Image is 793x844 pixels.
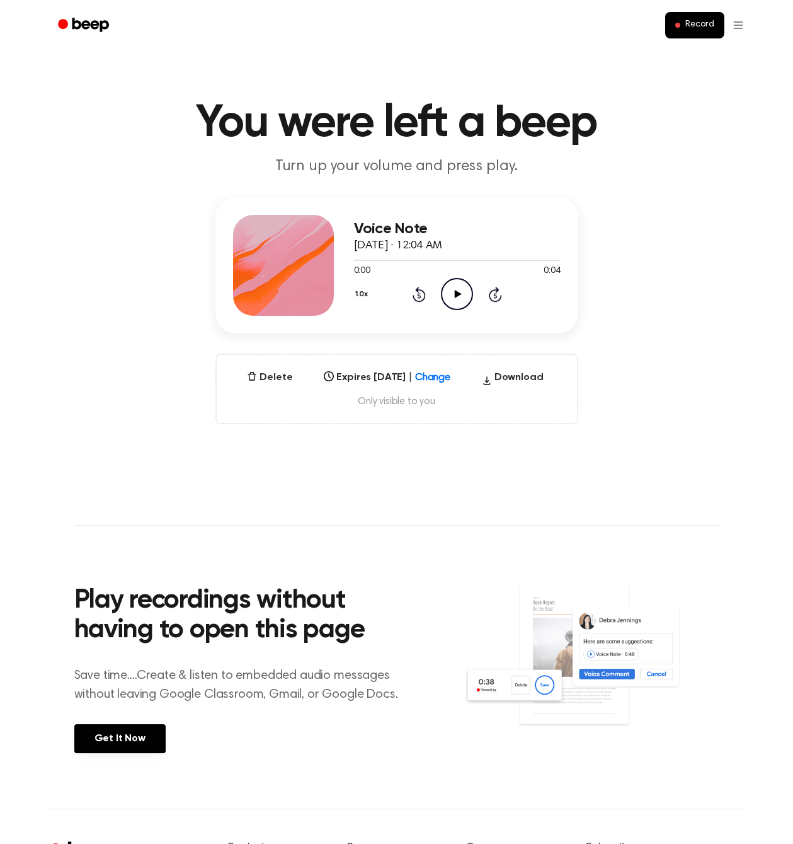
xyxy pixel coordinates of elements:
img: Voice Comments on Docs and Recording Widget [464,582,719,752]
h3: Voice Note [354,221,561,238]
button: Delete [242,370,297,385]
a: Get It Now [74,724,166,753]
button: Record [665,12,724,38]
span: Only visible to you [232,395,562,408]
span: 0:00 [354,265,370,278]
p: Turn up your volume and press play. [155,156,639,177]
span: Record [685,20,714,31]
p: Save time....Create & listen to embedded audio messages without leaving Google Classroom, Gmail, ... [74,666,414,704]
button: 1.0x [354,284,373,305]
button: Open menu [732,13,745,38]
h1: You were left a beep [74,101,719,146]
span: [DATE] · 12:04 AM [354,240,442,251]
a: Beep [49,13,120,38]
span: 0:04 [544,265,560,278]
h2: Play recordings without having to open this page [74,586,414,646]
button: Download [477,370,549,390]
